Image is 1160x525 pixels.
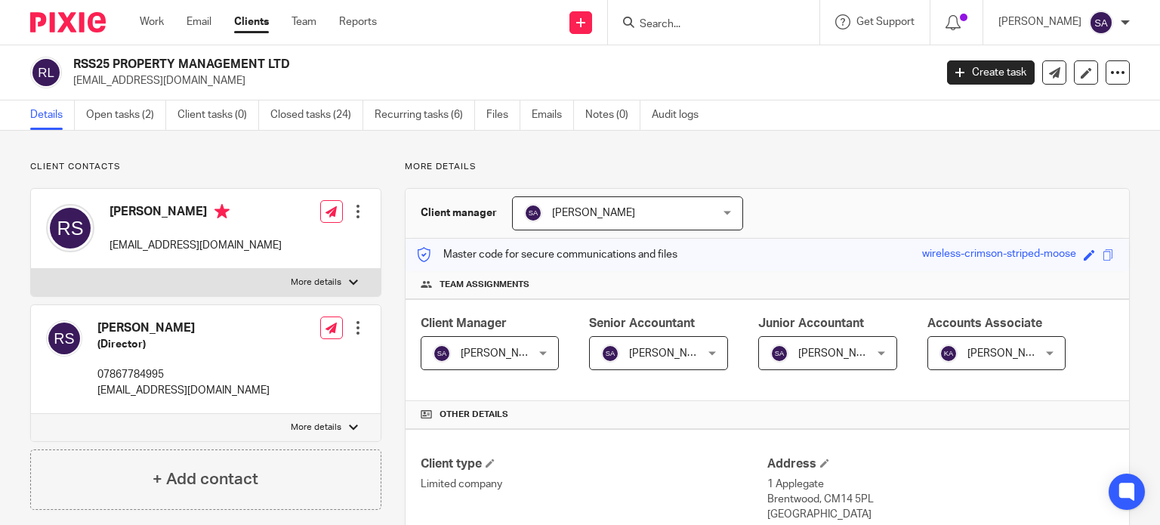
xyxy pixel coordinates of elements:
p: Client contacts [30,161,381,173]
h4: + Add contact [153,468,258,491]
a: Closed tasks (24) [270,100,363,130]
a: Emails [532,100,574,130]
img: svg%3E [939,344,958,363]
h3: Client manager [421,205,497,221]
p: 1 Applegate [767,477,1114,492]
p: [EMAIL_ADDRESS][DOMAIN_NAME] [97,383,270,398]
a: Audit logs [652,100,710,130]
p: More details [291,276,341,289]
span: Accounts Associate [927,317,1042,329]
h4: [PERSON_NAME] [97,320,270,336]
img: svg%3E [1089,11,1113,35]
span: [PERSON_NAME] [552,208,635,218]
p: More details [405,161,1130,173]
div: wireless-crimson-striped-moose [922,246,1076,264]
p: [EMAIL_ADDRESS][DOMAIN_NAME] [110,238,282,253]
p: 07867784995 [97,367,270,382]
h5: (Director) [97,337,270,352]
span: Other details [440,409,508,421]
span: Junior Accountant [758,317,864,329]
span: Team assignments [440,279,529,291]
h4: Client type [421,456,767,472]
a: Files [486,100,520,130]
p: [GEOGRAPHIC_DATA] [767,507,1114,522]
img: svg%3E [601,344,619,363]
a: Notes (0) [585,100,640,130]
a: Client tasks (0) [177,100,259,130]
img: svg%3E [770,344,788,363]
i: Primary [214,204,230,219]
a: Recurring tasks (6) [375,100,475,130]
h4: Address [767,456,1114,472]
img: svg%3E [433,344,451,363]
a: Open tasks (2) [86,100,166,130]
span: [PERSON_NAME] [629,348,712,359]
img: svg%3E [524,204,542,222]
p: More details [291,422,341,434]
span: [PERSON_NAME] [798,348,881,359]
input: Search [638,18,774,32]
p: [EMAIL_ADDRESS][DOMAIN_NAME] [73,73,924,88]
a: Email [187,14,211,29]
a: Work [140,14,164,29]
span: Senior Accountant [589,317,695,329]
a: Clients [234,14,269,29]
a: Create task [947,60,1035,85]
a: Reports [339,14,377,29]
span: [PERSON_NAME] [461,348,544,359]
a: Details [30,100,75,130]
p: Brentwood, CM14 5PL [767,492,1114,507]
a: Team [292,14,316,29]
p: Master code for secure communications and files [417,247,677,262]
span: Client Manager [421,317,507,329]
img: svg%3E [46,320,82,357]
p: Limited company [421,477,767,492]
p: [PERSON_NAME] [998,14,1081,29]
img: svg%3E [46,204,94,252]
img: svg%3E [30,57,62,88]
img: Pixie [30,12,106,32]
span: Get Support [856,17,915,27]
h2: RSS25 PROPERTY MANAGEMENT LTD [73,57,754,73]
h4: [PERSON_NAME] [110,204,282,223]
span: [PERSON_NAME] [967,348,1050,359]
